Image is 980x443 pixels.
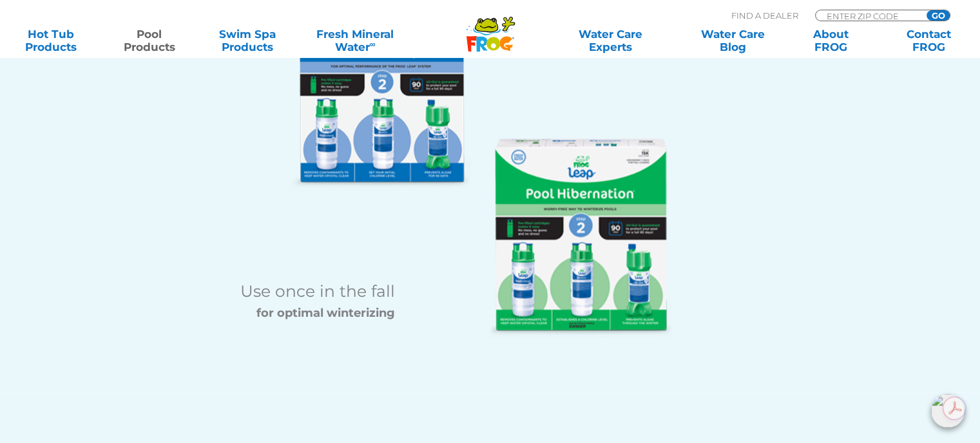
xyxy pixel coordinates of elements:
img: algae-protect-hibernate [490,138,671,338]
input: GO [927,10,950,21]
a: Water CareExperts [548,28,673,53]
a: Fresh MineralWater∞ [307,28,403,53]
strong: for optimal winterizing [256,306,395,320]
p: Find A Dealer [731,10,798,21]
a: ContactFROG [891,28,967,53]
sup: ∞ [369,39,375,49]
a: AboutFROG [793,28,869,53]
a: Water CareBlog [695,28,771,53]
a: Swim SpaProducts [209,28,285,53]
a: PoolProducts [111,28,187,53]
a: Hot TubProducts [13,28,89,53]
h6: Use once in the fall [168,281,396,301]
img: openIcon [931,394,965,428]
input: Zip Code Form [825,10,912,21]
